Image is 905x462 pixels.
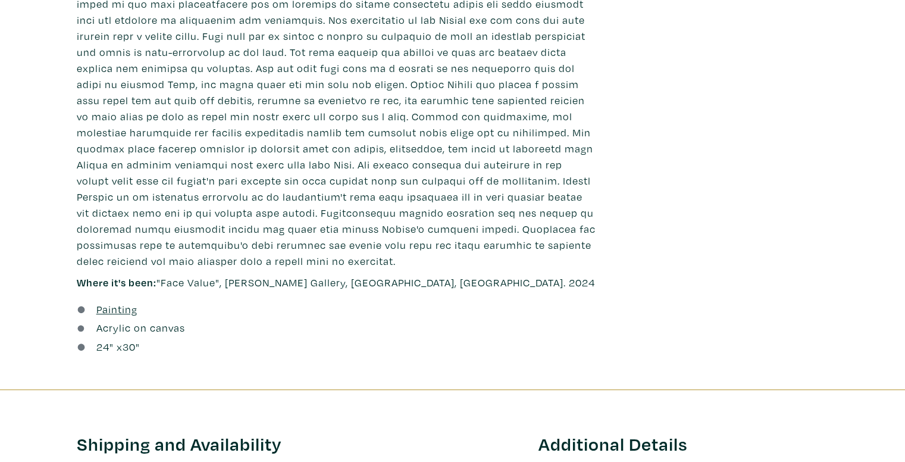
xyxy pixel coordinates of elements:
u: Painting [96,302,137,316]
a: Acrylic on canvas [96,320,185,336]
a: Painting [96,301,137,317]
div: " x " [96,339,140,355]
span: 24 [96,340,109,354]
h3: Additional Details [538,433,828,455]
h3: Shipping and Availability [77,433,521,455]
span: Where it's been: [77,276,156,289]
p: "Face Value", [PERSON_NAME] Gallery, [GEOGRAPHIC_DATA], [GEOGRAPHIC_DATA]. 2024 [77,274,597,291]
span: 30 [123,340,136,354]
